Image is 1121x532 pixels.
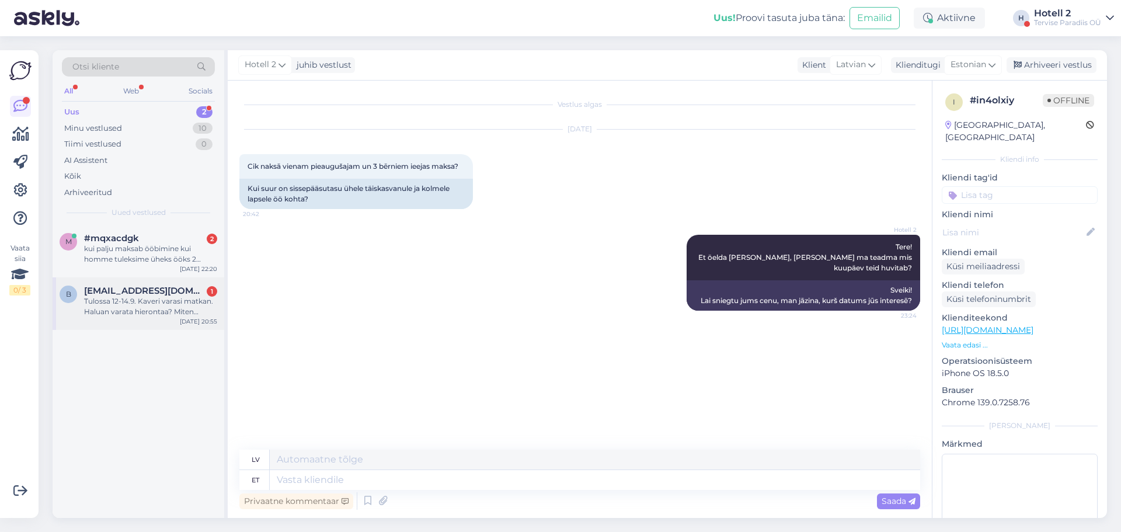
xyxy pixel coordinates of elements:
[942,397,1098,409] p: Chrome 139.0.7258.76
[873,311,917,320] span: 23:24
[112,207,166,218] span: Uued vestlused
[713,12,736,23] b: Uus!
[65,237,72,246] span: m
[84,296,217,317] div: Tulossa 12-14.9. Kaveri varasi matkan. Haluan varata hierontaa? Miten onnistuu
[9,60,32,82] img: Askly Logo
[942,186,1098,204] input: Lisa tag
[1034,9,1101,18] div: Hotell 2
[942,246,1098,259] p: Kliendi email
[687,280,920,311] div: Sveiki! Lai sniegtu jums cenu, man jāzina, kurš datums jūs interesē?
[942,279,1098,291] p: Kliendi telefon
[1013,10,1029,26] div: H
[64,123,122,134] div: Minu vestlused
[239,99,920,110] div: Vestlus algas
[252,470,259,490] div: et
[292,59,351,71] div: juhib vestlust
[64,171,81,182] div: Kõik
[836,58,866,71] span: Latvian
[180,265,217,273] div: [DATE] 22:20
[207,234,217,244] div: 2
[252,450,260,470] div: lv
[942,355,1098,367] p: Operatsioonisüsteem
[698,242,914,272] span: Tere! Et öelda [PERSON_NAME], [PERSON_NAME] ma teadma mis kuupäev teid huvitab?
[180,317,217,326] div: [DATE] 20:55
[942,420,1098,431] div: [PERSON_NAME]
[953,98,955,106] span: i
[1034,9,1114,27] a: Hotell 2Tervise Paradiis OÜ
[942,340,1098,350] p: Vaata edasi ...
[84,233,139,244] span: #mqxacdgk
[72,61,119,73] span: Otsi kliente
[64,138,121,150] div: Tiimi vestlused
[84,286,206,296] span: bia.lehtonen@hotmail.com
[942,172,1098,184] p: Kliendi tag'id
[84,244,217,265] div: kui palju maksab ööbimine kui homme tuleksime üheks ööks 2 täiskasvanut ja lapsed 6 ja 8, lapsed ...
[1043,94,1094,107] span: Offline
[243,210,287,218] span: 20:42
[942,384,1098,397] p: Brauser
[239,493,353,509] div: Privaatne kommentaar
[942,438,1098,450] p: Märkmed
[196,138,213,150] div: 0
[121,84,141,99] div: Web
[64,106,79,118] div: Uus
[942,259,1025,274] div: Küsi meiliaadressi
[245,58,276,71] span: Hotell 2
[942,367,1098,380] p: iPhone OS 18.5.0
[1007,57,1096,73] div: Arhiveeri vestlus
[66,290,71,298] span: b
[9,285,30,295] div: 0 / 3
[942,312,1098,324] p: Klienditeekond
[196,106,213,118] div: 2
[945,119,1086,144] div: [GEOGRAPHIC_DATA], [GEOGRAPHIC_DATA]
[798,59,826,71] div: Klient
[942,226,1084,239] input: Lisa nimi
[62,84,75,99] div: All
[942,291,1036,307] div: Küsi telefoninumbrit
[64,155,107,166] div: AI Assistent
[248,162,458,171] span: Cik naksā vienam pieaugušajam un 3 bērniem ieejas maksa?
[942,325,1033,335] a: [URL][DOMAIN_NAME]
[239,179,473,209] div: Kui suur on sissepääsutasu ühele täiskasvanule ja kolmele lapsele öö kohta?
[186,84,215,99] div: Socials
[64,187,112,199] div: Arhiveeritud
[942,154,1098,165] div: Kliendi info
[713,11,845,25] div: Proovi tasuta juba täna:
[873,225,917,234] span: Hotell 2
[193,123,213,134] div: 10
[239,124,920,134] div: [DATE]
[9,243,30,295] div: Vaata siia
[882,496,915,506] span: Saada
[850,7,900,29] button: Emailid
[891,59,941,71] div: Klienditugi
[951,58,986,71] span: Estonian
[970,93,1043,107] div: # in4olxiy
[207,286,217,297] div: 1
[942,208,1098,221] p: Kliendi nimi
[1034,18,1101,27] div: Tervise Paradiis OÜ
[914,8,985,29] div: Aktiivne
